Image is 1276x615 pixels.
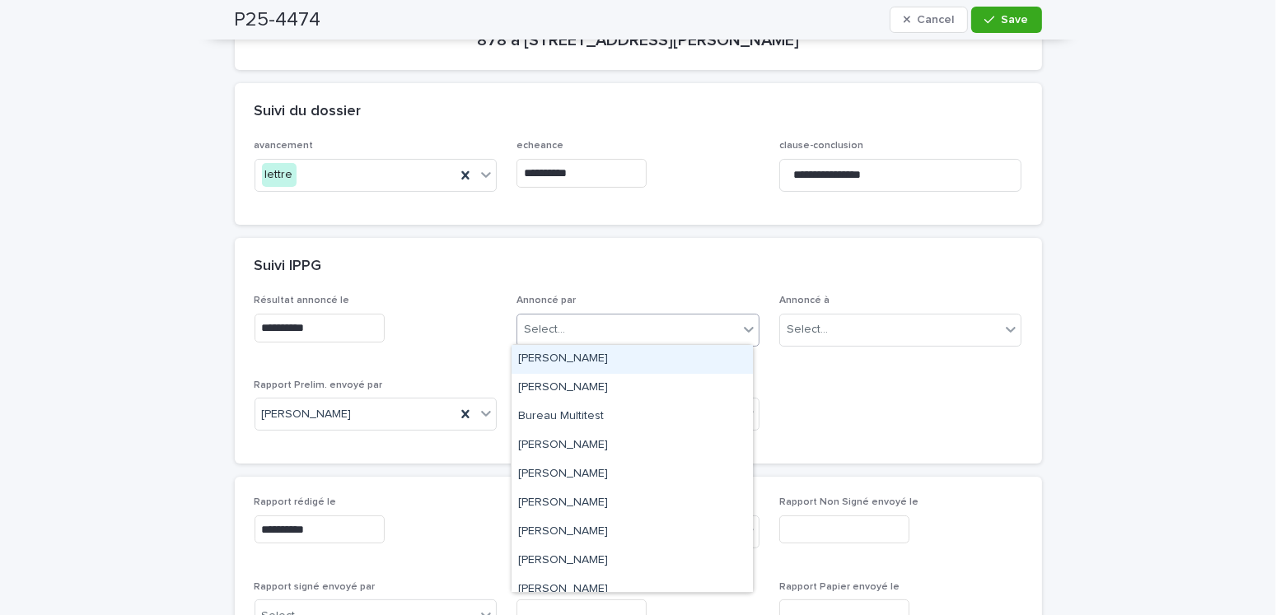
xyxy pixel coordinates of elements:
[512,489,753,518] div: Karolane Demers
[255,141,314,151] span: avancement
[787,321,828,338] div: Select...
[255,582,376,592] span: Rapport signé envoyé par
[255,380,383,390] span: Rapport Prelim. envoyé par
[255,296,350,305] span: Résultat annoncé le
[779,141,863,151] span: clause-conclusion
[512,460,753,489] div: Isabelle David
[779,296,830,305] span: Annoncé à
[917,14,954,26] span: Cancel
[512,431,753,460] div: Gabriel Robillard Bourbonnais
[255,497,337,507] span: Rapport rédigé le
[512,547,753,575] div: Mélanie Mathieu
[512,345,753,374] div: Amilie Mainville
[512,518,753,547] div: Krystel Segura
[512,374,753,403] div: Antoine Lévesque
[262,406,352,423] span: [PERSON_NAME]
[890,7,969,33] button: Cancel
[971,7,1041,33] button: Save
[524,321,565,338] div: Select...
[255,103,362,121] h2: Suivi du dossier
[779,497,918,507] span: Rapport Non Signé envoyé le
[516,296,576,305] span: Annoncé par
[262,163,297,187] div: lettre
[512,403,753,431] div: Bureau Multitest
[516,141,563,151] span: echeance
[779,582,900,592] span: Rapport Papier envoyé le
[1002,14,1029,26] span: Save
[235,8,321,32] h2: P25-4474
[255,30,1022,50] p: 878 à [STREET_ADDRESS][PERSON_NAME]
[255,258,322,276] h2: Suivi IPPG
[512,575,753,604] div: Nadège Tollari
